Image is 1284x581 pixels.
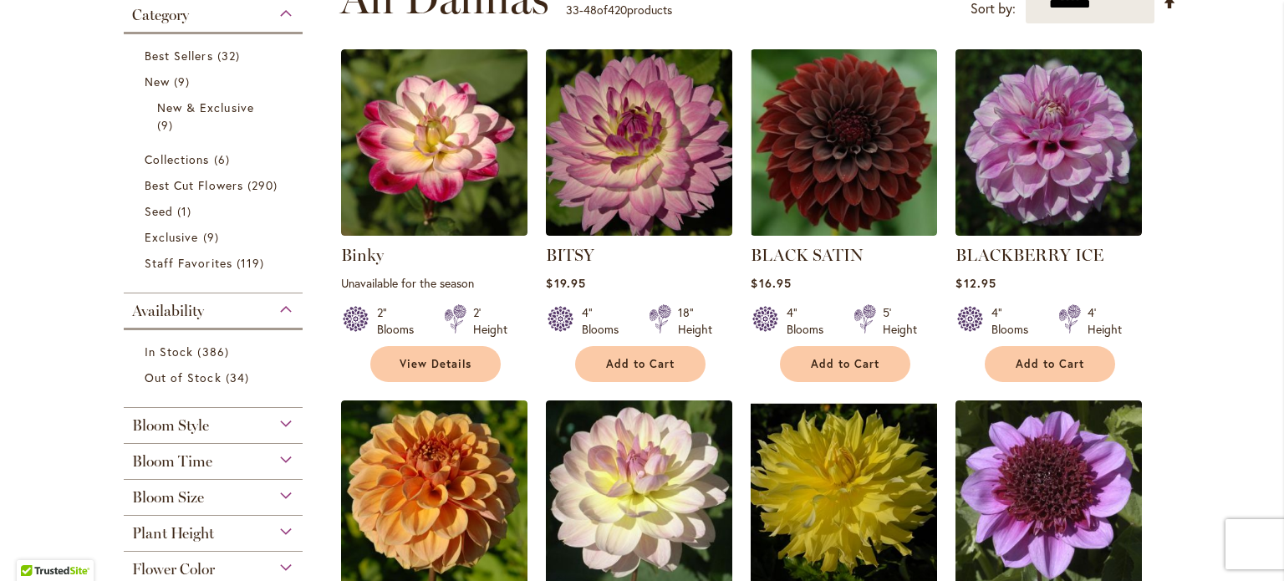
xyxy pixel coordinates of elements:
span: $19.95 [546,275,585,291]
span: Best Sellers [145,48,213,64]
a: Out of Stock 34 [145,369,286,386]
div: 4" Blooms [991,304,1038,338]
span: 9 [203,228,223,246]
a: BLACKBERRY ICE [955,245,1103,265]
a: BLACK SATIN [751,223,937,239]
span: 48 [583,2,597,18]
span: $12.95 [955,275,996,291]
div: 2" Blooms [377,304,424,338]
a: In Stock 386 [145,343,286,360]
button: Add to Cart [985,346,1115,382]
img: BITSY [546,49,732,236]
img: BLACK SATIN [751,49,937,236]
span: Add to Cart [606,357,675,371]
span: Flower Color [132,560,215,578]
a: BLACK SATIN [751,245,864,265]
div: 4" Blooms [582,304,629,338]
span: Collections [145,151,210,167]
span: Add to Cart [1016,357,1084,371]
span: 386 [197,343,232,360]
a: Staff Favorites [145,254,286,272]
span: 34 [226,369,253,386]
span: Staff Favorites [145,255,232,271]
a: BITSY [546,245,594,265]
a: Best Cut Flowers [145,176,286,194]
span: Out of Stock [145,369,222,385]
span: 1 [177,202,196,220]
span: 33 [566,2,579,18]
span: Seed [145,203,173,219]
span: 119 [237,254,268,272]
p: Unavailable for the season [341,275,527,291]
a: Best Sellers [145,47,286,64]
a: Binky [341,245,384,265]
span: In Stock [145,344,193,359]
span: $16.95 [751,275,791,291]
span: 32 [217,47,244,64]
span: Bloom Size [132,488,204,507]
span: New [145,74,170,89]
span: Bloom Style [132,416,209,435]
span: Plant Height [132,524,214,543]
span: 6 [214,150,234,168]
button: Add to Cart [780,346,910,382]
a: BLACKBERRY ICE [955,223,1142,239]
div: 5' Height [883,304,917,338]
div: 4" Blooms [787,304,833,338]
a: View Details [370,346,501,382]
span: Best Cut Flowers [145,177,243,193]
span: Exclusive [145,229,198,245]
span: View Details [400,357,471,371]
div: 2' Height [473,304,507,338]
a: Collections [145,150,286,168]
div: 18" Height [678,304,712,338]
span: 9 [157,116,177,134]
span: Category [132,6,189,24]
span: 9 [174,73,194,90]
button: Add to Cart [575,346,706,382]
img: Binky [341,49,527,236]
img: BLACKBERRY ICE [955,49,1142,236]
div: 4' Height [1088,304,1122,338]
span: Availability [132,302,204,320]
a: New [145,73,286,90]
a: Exclusive [145,228,286,246]
span: 290 [247,176,282,194]
a: New &amp; Exclusive [157,99,273,134]
a: Seed [145,202,286,220]
span: Bloom Time [132,452,212,471]
span: 420 [608,2,627,18]
span: New & Exclusive [157,99,254,115]
a: Binky [341,223,527,239]
span: Add to Cart [811,357,879,371]
a: BITSY [546,223,732,239]
iframe: Launch Accessibility Center [13,522,59,568]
